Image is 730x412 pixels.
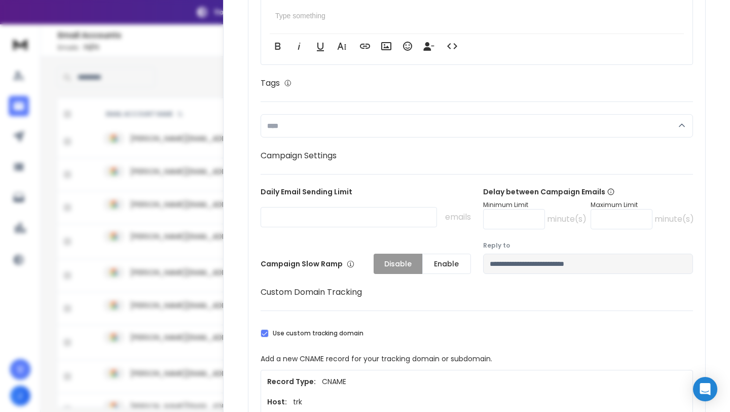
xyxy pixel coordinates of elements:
p: Add a new CNAME record for your tracking domain or subdomain. [261,354,693,364]
h1: Record Type: [267,376,316,387]
h1: Tags [261,77,280,89]
button: Emoticons [398,36,417,56]
button: Insert Unsubscribe Link [419,36,439,56]
button: More Text [332,36,351,56]
button: Enable [422,254,471,274]
p: Delay between Campaign Emails [483,187,694,197]
button: Italic (⌘I) [289,36,309,56]
p: CNAME [322,376,346,387]
h1: Custom Domain Tracking [261,286,693,298]
p: Daily Email Sending Limit [261,187,471,201]
p: minute(s) [547,213,587,225]
button: Bold (⌘B) [268,36,287,56]
button: Code View [443,36,462,56]
button: Underline (⌘U) [311,36,330,56]
h1: Campaign Settings [261,150,693,162]
p: Minimum Limit [483,201,587,209]
p: Campaign Slow Ramp [261,259,354,269]
label: Use custom tracking domain [273,329,363,337]
p: trk [293,397,302,407]
button: Insert Image (⌘P) [377,36,396,56]
button: Disable [374,254,422,274]
label: Reply to [483,242,693,250]
p: emails [445,211,471,223]
button: Insert Link (⌘K) [355,36,375,56]
p: Maximum Limit [591,201,694,209]
div: Open Intercom Messenger [693,377,717,401]
h1: Host: [267,397,287,407]
p: minute(s) [654,213,694,225]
